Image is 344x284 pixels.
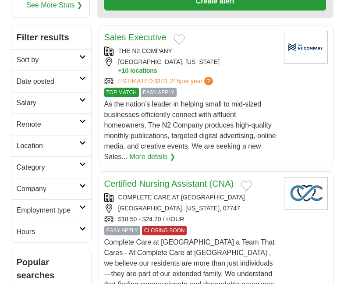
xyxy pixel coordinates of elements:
a: More details ❯ [129,152,175,162]
h2: Popular searches [17,256,86,282]
span: TOP MATCH [104,88,139,97]
a: ESTIMATED:$101,215per year? [118,77,215,86]
span: + [118,67,122,75]
h2: Sort by [17,55,79,65]
h2: Remote [17,119,79,130]
button: Add to favorite jobs [241,181,252,191]
a: Hours [11,221,91,242]
button: +10 locations [118,67,277,75]
div: [GEOGRAPHIC_DATA], [US_STATE], 07747 [104,204,277,213]
div: $18.50 - $24.20 / HOUR [104,215,277,224]
button: Add to favorite jobs [174,34,185,45]
h2: Category [17,162,79,173]
h2: Date posted [17,76,79,87]
h2: Location [17,141,79,151]
div: COMPLETE CARE AT [GEOGRAPHIC_DATA] [104,193,277,202]
h2: Employment type [17,205,79,216]
a: Employment type [11,199,91,221]
span: $101,215 [154,78,180,85]
a: Sort by [11,49,91,71]
a: Remote [11,114,91,135]
a: Category [11,156,91,178]
a: Sales Executive [104,32,167,42]
span: CLOSING SOON [142,226,187,235]
img: Company logo [284,31,328,64]
div: [GEOGRAPHIC_DATA], [US_STATE] [104,57,277,75]
h2: Filter results [11,25,91,49]
span: EASY APPLY [104,226,140,235]
a: Salary [11,92,91,114]
a: Company [11,178,91,199]
span: EASY APPLY [141,88,177,97]
a: Certified Nursing Assistant (CNA) [104,179,234,188]
img: Company logo [284,177,328,210]
a: Date posted [11,71,91,92]
h2: Salary [17,98,79,108]
h2: Hours [17,227,79,237]
span: As the nation’s leader in helping small to mid-sized businesses efficiently connect with affluent... [104,100,276,160]
a: Location [11,135,91,156]
h2: Company [17,184,79,194]
div: THE N2 COMPANY [104,46,277,56]
span: ? [204,77,213,85]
